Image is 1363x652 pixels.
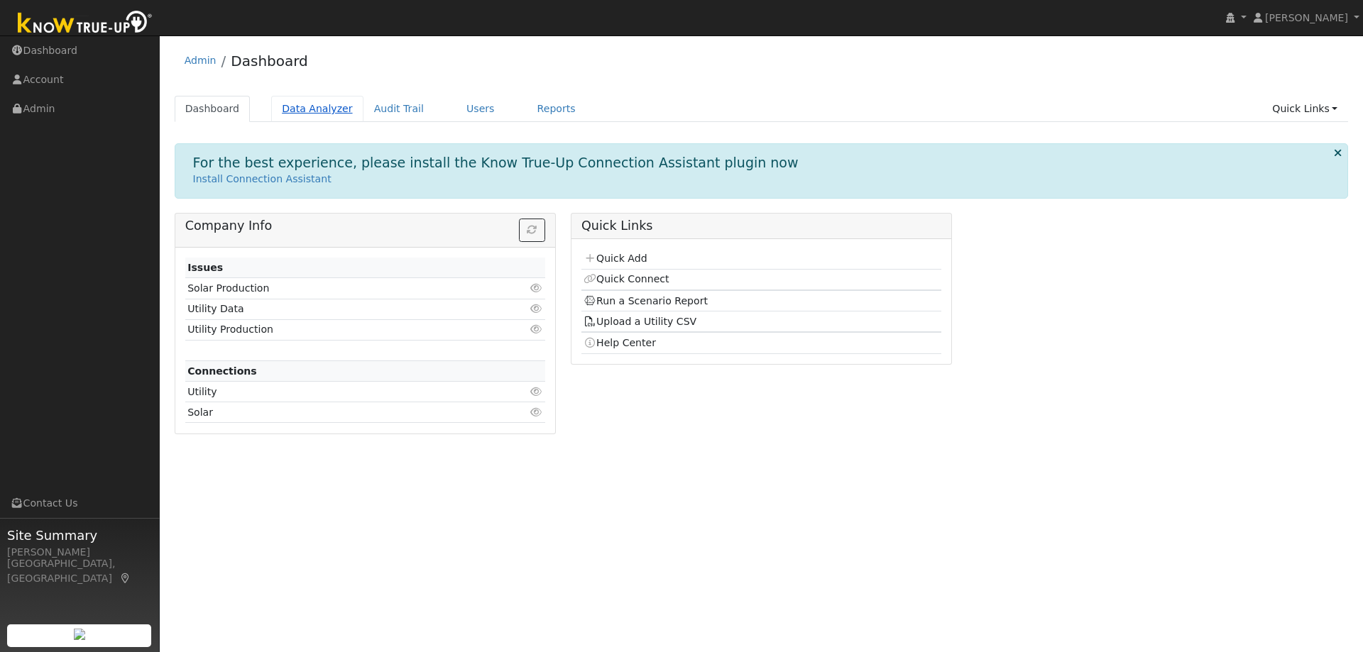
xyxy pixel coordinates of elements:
td: Utility [185,382,487,402]
td: Solar Production [185,278,487,299]
strong: Issues [187,262,223,273]
a: Run a Scenario Report [584,295,708,306]
div: [GEOGRAPHIC_DATA], [GEOGRAPHIC_DATA] [7,556,152,586]
div: [PERSON_NAME] [7,545,152,560]
img: retrieve [74,629,85,640]
img: Know True-Up [11,8,160,40]
a: Audit Trail [363,96,434,122]
a: Map [119,573,132,584]
i: Click to view [530,283,543,293]
a: Data Analyzer [271,96,363,122]
span: Site Summary [7,526,152,545]
strong: Connections [187,365,257,377]
td: Solar [185,402,487,423]
i: Click to view [530,304,543,314]
a: Dashboard [231,53,308,70]
span: [PERSON_NAME] [1265,12,1348,23]
a: Install Connection Assistant [193,173,332,184]
i: Click to view [530,387,543,397]
a: Reports [527,96,586,122]
td: Utility Production [185,319,487,340]
h5: Company Info [185,219,545,233]
a: Help Center [584,337,656,348]
a: Upload a Utility CSV [584,316,696,327]
a: Admin [185,55,217,66]
a: Quick Add [584,253,647,264]
h1: For the best experience, please install the Know True-Up Connection Assistant plugin now [193,155,799,171]
i: Click to view [530,324,543,334]
h5: Quick Links [581,219,941,233]
a: Quick Links [1261,96,1348,122]
a: Dashboard [175,96,251,122]
a: Quick Connect [584,273,669,284]
td: Utility Data [185,299,487,319]
i: Click to view [530,407,543,417]
a: Users [456,96,505,122]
